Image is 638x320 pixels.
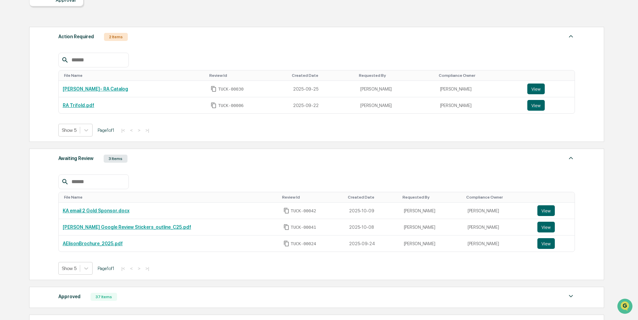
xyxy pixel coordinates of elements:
[119,127,127,133] button: |<
[283,208,289,214] span: Copy Id
[537,238,555,249] button: View
[128,266,135,271] button: <
[23,51,110,58] div: Start new chat
[289,97,357,113] td: 2025-09-22
[439,73,521,78] div: Toggle SortBy
[289,81,357,97] td: 2025-09-25
[283,241,289,247] span: Copy Id
[567,154,575,162] img: caret
[4,95,45,107] a: 🔎Data Lookup
[7,85,12,91] div: 🖐️
[13,97,42,104] span: Data Lookup
[23,58,85,63] div: We're available if you need us!
[104,155,127,163] div: 3 Items
[114,53,122,61] button: Start new chat
[128,127,135,133] button: <
[55,85,83,91] span: Attestations
[143,266,151,271] button: >|
[291,225,316,230] span: TUCK-00041
[464,235,534,252] td: [PERSON_NAME]
[345,235,400,252] td: 2025-09-24
[529,73,572,78] div: Toggle SortBy
[345,203,400,219] td: 2025-10-09
[209,73,286,78] div: Toggle SortBy
[49,85,54,91] div: 🗄️
[218,103,244,108] span: TUCK-00006
[539,195,572,200] div: Toggle SortBy
[464,219,534,235] td: [PERSON_NAME]
[537,205,571,216] a: View
[211,102,217,108] span: Copy Id
[359,73,433,78] div: Toggle SortBy
[7,14,122,25] p: How can we help?
[527,84,571,94] a: View
[567,292,575,300] img: caret
[98,127,114,133] span: Page 1 of 1
[58,32,94,41] div: Action Required
[356,97,436,113] td: [PERSON_NAME]
[356,81,436,97] td: [PERSON_NAME]
[292,73,354,78] div: Toggle SortBy
[527,84,545,94] button: View
[63,103,94,108] a: RA Trifold.pdf
[291,208,316,214] span: TUCK-00042
[47,113,81,119] a: Powered byPylon
[4,82,46,94] a: 🖐️Preclearance
[136,266,143,271] button: >
[211,86,217,92] span: Copy Id
[13,85,43,91] span: Preclearance
[436,97,523,113] td: [PERSON_NAME]
[63,241,123,246] a: AElisonBrochure_2025.pdf
[345,219,400,235] td: 2025-10-08
[400,219,464,235] td: [PERSON_NAME]
[348,195,397,200] div: Toggle SortBy
[63,208,129,213] a: KA email 2 Gold Sponsor.docx
[119,266,127,271] button: |<
[63,224,191,230] a: [PERSON_NAME] Google Review Stickers_outline_C25.pdf
[58,154,94,163] div: Awaiting Review
[436,81,523,97] td: [PERSON_NAME]
[7,98,12,103] div: 🔎
[64,195,277,200] div: Toggle SortBy
[63,86,128,92] a: [PERSON_NAME]- RA Catalog
[218,87,244,92] span: TUCK-00030
[537,222,571,232] a: View
[466,195,531,200] div: Toggle SortBy
[400,203,464,219] td: [PERSON_NAME]
[537,205,555,216] button: View
[64,73,204,78] div: Toggle SortBy
[400,235,464,252] td: [PERSON_NAME]
[537,238,571,249] a: View
[283,224,289,230] span: Copy Id
[567,32,575,40] img: caret
[143,127,151,133] button: >|
[537,222,555,232] button: View
[291,241,316,247] span: TUCK-00024
[67,114,81,119] span: Pylon
[527,100,545,111] button: View
[464,203,534,219] td: [PERSON_NAME]
[282,195,343,200] div: Toggle SortBy
[617,298,635,316] iframe: Open customer support
[403,195,461,200] div: Toggle SortBy
[136,127,143,133] button: >
[58,292,81,301] div: Approved
[7,51,19,63] img: 1746055101610-c473b297-6a78-478c-a979-82029cc54cd1
[46,82,86,94] a: 🗄️Attestations
[527,100,571,111] a: View
[104,33,128,41] div: 2 Items
[91,293,117,301] div: 37 Items
[98,266,114,271] span: Page 1 of 1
